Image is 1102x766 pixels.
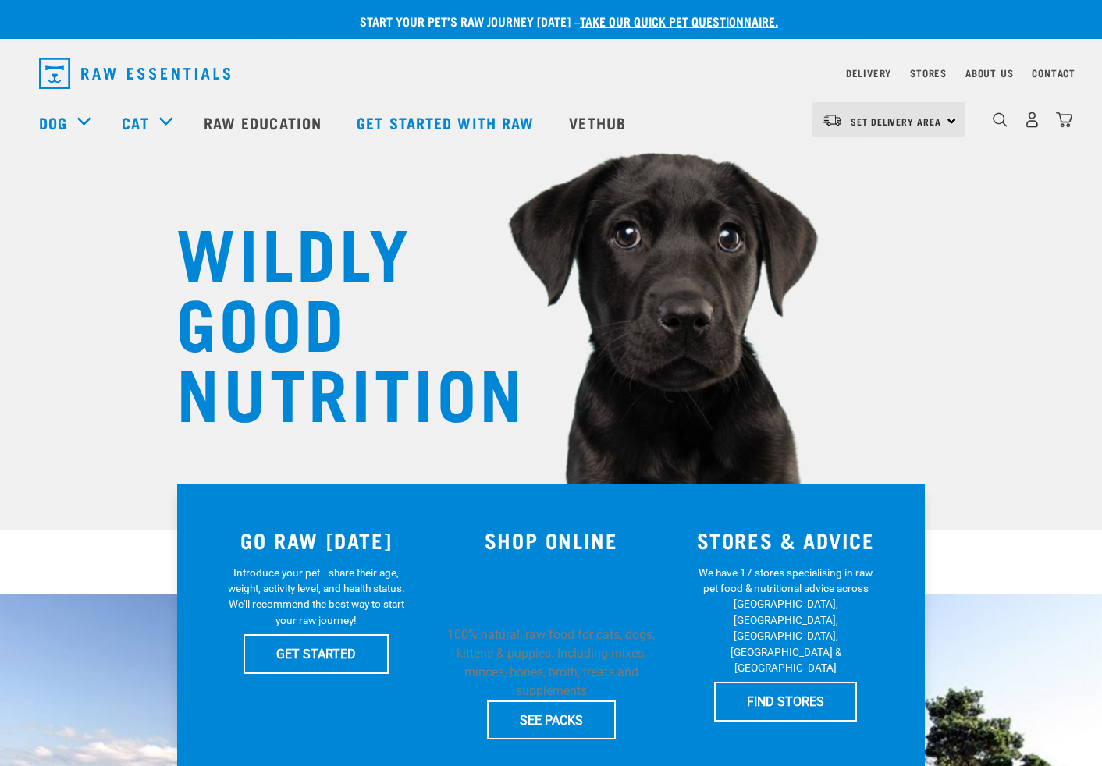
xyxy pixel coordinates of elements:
a: take our quick pet questionnaire. [580,17,778,24]
a: FIND STORES [714,682,857,721]
span: Set Delivery Area [851,119,941,124]
a: Delivery [846,70,891,76]
img: home-icon-1@2x.png [993,112,1008,127]
img: van-moving.png [822,113,843,127]
nav: dropdown navigation [27,51,1075,95]
p: Introduce your pet—share their age, weight, activity level, and health status. We'll recommend th... [225,565,408,629]
a: Cat [122,111,148,134]
a: Raw Education [188,91,341,154]
img: home-icon@2x.png [1056,112,1072,128]
h1: WILDLY GOOD NUTRITION [176,215,489,425]
a: Contact [1032,70,1075,76]
h3: GO RAW [DATE] [208,528,425,552]
a: Stores [910,70,947,76]
p: 100% natural, raw food for cats, dogs, kittens & puppies. Including mixes, minces, bones, broth, ... [443,626,659,700]
h3: STORES & ADVICE [677,528,894,552]
a: About Us [965,70,1013,76]
h3: SHOP ONLINE [443,528,659,552]
a: Dog [39,111,67,134]
a: GET STARTED [244,634,389,673]
p: We have 17 stores specialising in raw pet food & nutritional advice across [GEOGRAPHIC_DATA], [GE... [694,565,877,676]
a: SEE PACKS [487,700,616,739]
img: Raw Essentials Logo [39,58,230,89]
a: Get started with Raw [341,91,553,154]
a: Vethub [553,91,645,154]
img: user.png [1024,112,1040,128]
